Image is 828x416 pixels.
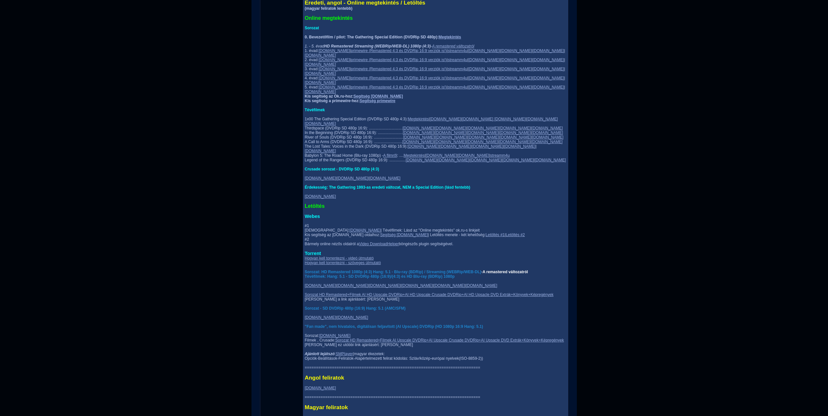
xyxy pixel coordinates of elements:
[305,283,336,288] a: [DOMAIN_NAME]
[305,324,483,329] span: "Fan made", nem hivatalos, digitálisan feljavított (AI Upscale) DVDRip (HD 1080p 16:9 Hang: 5.1)
[490,153,510,158] a: streamm4u
[305,167,379,171] span: Crusade sorozat - DVDRip SD 480p (4:3)
[319,76,350,80] a: [DOMAIN_NAME]
[359,242,399,246] a: Video DownloadHelper
[466,283,497,288] a: [DOMAIN_NAME]
[305,386,336,390] a: [DOMAIN_NAME]
[406,158,437,162] a: [DOMAIN_NAME]
[467,140,498,144] a: [DOMAIN_NAME]
[403,130,434,135] a: [DOMAIN_NAME]
[501,58,532,62] a: [DOMAIN_NAME]
[305,6,353,11] b: (magyar feliratok lentebb)
[305,270,482,274] span: Sorozat: HD Remastered 1080p (4:3) Hang: 5.1 - Blu-ray (BDRip) / Streaming (WEBRip/WEB-DL)
[533,85,564,89] a: [DOMAIN_NAME]
[435,126,466,130] a: [DOMAIN_NAME]
[468,58,499,62] a: [DOMAIN_NAME]
[324,44,431,48] b: HD Remastered Streaming (WEBRip/WEB-DL) 1080p (4:3)
[319,67,350,71] a: [DOMAIN_NAME]
[305,149,336,153] a: [DOMAIN_NAME]
[305,94,403,99] b: Kis segítség az Ok.ru-hoz:
[305,99,396,103] b: Kis segítség a primewire-hez:
[360,99,395,103] a: Segítség primewire
[532,135,563,140] a: [DOMAIN_NAME]
[305,315,336,320] a: [DOMAIN_NAME]
[482,270,528,274] a: A remastered változatról
[448,67,467,71] a: streamm4u
[305,274,455,279] span: Tévéfilmek: Hang: 5.1 - SD DVDRip 480p (16:9)/(4:3) és HD Blu-ray (BDRip) 1080p
[426,153,457,158] a: [DOMAIN_NAME]
[440,144,471,149] a: [DOMAIN_NAME]
[305,270,528,274] b: -
[502,158,534,162] a: [DOMAIN_NAME]
[435,135,467,140] a: [DOMAIN_NAME]
[305,53,336,58] a: [DOMAIN_NAME]
[337,283,368,288] a: [DOMAIN_NAME]
[305,194,336,199] a: [DOMAIN_NAME]
[470,158,501,162] a: [DOMAIN_NAME]
[305,15,353,21] span: Online megtekintés
[402,126,434,130] a: [DOMAIN_NAME]
[486,233,505,237] a: Letöltés #1
[369,176,400,181] a: [DOMAIN_NAME]
[430,117,461,121] a: [DOMAIN_NAME]
[335,338,564,342] a: Sorozat HD Remastered+Filmek AI Upscale DVDRip+AI Upscale Crusade DVDRip+AI Upsacle DVD Extrák+Kö...
[500,135,531,140] a: [DOMAIN_NAME]
[467,130,498,135] a: [DOMAIN_NAME]
[402,140,434,144] a: [DOMAIN_NAME]
[319,58,350,62] a: [DOMAIN_NAME]
[305,214,320,219] span: Webes
[533,76,564,80] a: [DOMAIN_NAME]
[407,144,439,149] a: [DOMAIN_NAME]
[305,185,470,190] span: Érdekesség: The Gathering 1993-as eredeti változat, NEM a Special Edition (lásd fentebb)
[468,48,499,53] a: [DOMAIN_NAME]
[305,203,325,209] span: Letöltés
[403,153,425,158] a: Megtekintés
[408,117,429,121] a: Megtekintés
[305,292,554,297] a: Sorozat HD Remastered+Filmek AI HD Upscale DVDRip+AI HD Upscale Crusade DVDRip+AI HD Upsacle DVD ...
[305,117,558,126] a: [DOMAIN_NAME] [DOMAIN_NAME]
[532,126,563,130] a: [DOMAIN_NAME]
[305,261,381,265] a: Hogyan kell torrentezni - szöveges útmutató
[448,48,467,53] a: streamm4u
[501,67,532,71] a: [DOMAIN_NAME]
[305,26,319,30] span: Sorozat
[351,58,447,62] a: primewire (Remastered 4:3 és DVDRip 16:9 verziók is!)
[532,130,563,135] a: [DOMAIN_NAME]
[305,71,336,76] a: [DOMAIN_NAME]
[305,306,406,311] span: Sorozat - SD DVDRip 480p (16:9) Hang: 5.1 (AMC/SFM)
[467,126,498,130] a: [DOMAIN_NAME]
[319,85,350,89] a: [DOMAIN_NAME]
[499,130,531,135] a: [DOMAIN_NAME]
[305,256,374,261] a: Hogyan kell torrentezni - videó útmutató
[472,144,503,149] a: [DOMAIN_NAME]
[535,158,566,162] a: [DOMAIN_NAME]
[351,76,447,80] a: primewire (Remastered 4:3 és DVDRip 16:9 verziók is!)
[305,35,461,39] b: 0. Bevezetőfilm / pilot: The Gathering Special Edition (DVDRip SD 480p):
[319,48,350,53] a: [DOMAIN_NAME]
[305,108,325,112] span: Tévéfilmek
[337,315,368,320] a: [DOMAIN_NAME]
[468,135,499,140] a: [DOMAIN_NAME]
[305,352,335,356] i: Ajánlott lejátszó
[533,48,564,53] a: [DOMAIN_NAME]
[448,85,467,89] a: streamm4u
[533,58,564,62] a: [DOMAIN_NAME]
[501,76,532,80] a: [DOMAIN_NAME]
[439,35,461,39] a: Megtekintés
[305,62,336,67] a: [DOMAIN_NAME]
[504,144,536,149] a: [DOMAIN_NAME]
[401,283,433,288] a: [DOMAIN_NAME]
[354,94,403,99] a: Segítség [DOMAIN_NAME]
[351,85,447,89] a: primewire (Remastered 4:3 és DVDRip 16:9 verziók is!)
[458,153,489,158] a: [DOMAIN_NAME]
[468,85,499,89] a: [DOMAIN_NAME]
[305,89,336,94] a: [DOMAIN_NAME]
[349,228,381,233] a: [DOMAIN_NAME]
[499,140,530,144] a: [DOMAIN_NAME]
[383,153,397,158] a: A filmről
[305,251,321,256] span: Torrent
[337,176,368,181] a: [DOMAIN_NAME]
[462,117,525,121] a: [DOMAIN_NAME] [DOMAIN_NAME]
[501,85,532,89] a: [DOMAIN_NAME]
[434,283,465,288] a: [DOMAIN_NAME]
